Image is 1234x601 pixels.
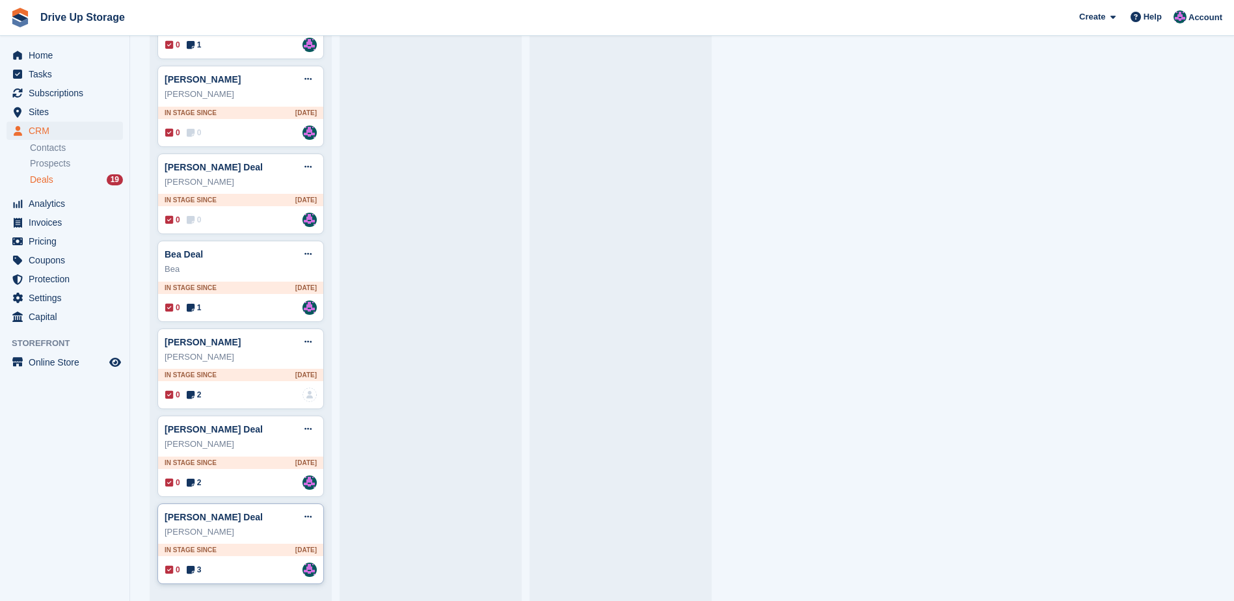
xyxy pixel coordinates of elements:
span: Subscriptions [29,84,107,102]
span: 2 [187,477,202,488]
span: Deals [30,174,53,186]
a: Drive Up Storage [35,7,130,28]
a: menu [7,122,123,140]
a: menu [7,65,123,83]
img: Andy [302,38,317,52]
a: menu [7,213,123,232]
a: menu [7,353,123,371]
div: [PERSON_NAME] [165,88,317,101]
span: In stage since [165,195,217,205]
span: 0 [165,302,180,314]
a: menu [7,289,123,307]
div: [PERSON_NAME] [165,438,317,451]
span: Sites [29,103,107,121]
span: [DATE] [295,458,317,468]
a: Bea Deal [165,249,203,260]
span: Pricing [29,232,107,250]
div: [PERSON_NAME] [165,176,317,189]
img: Andy [302,300,317,315]
span: 2 [187,389,202,401]
a: [PERSON_NAME] [165,74,241,85]
span: [DATE] [295,195,317,205]
span: 0 [187,214,202,226]
span: [DATE] [295,283,317,293]
span: Capital [29,308,107,326]
span: 0 [165,214,180,226]
span: 0 [187,127,202,139]
span: Settings [29,289,107,307]
span: Home [29,46,107,64]
span: 0 [165,477,180,488]
a: menu [7,270,123,288]
span: Prospects [30,157,70,170]
img: Andy [302,213,317,227]
span: Protection [29,270,107,288]
a: menu [7,308,123,326]
span: Create [1079,10,1105,23]
span: Online Store [29,353,107,371]
span: In stage since [165,108,217,118]
span: In stage since [165,283,217,293]
span: 0 [165,564,180,576]
div: [PERSON_NAME] [165,351,317,364]
a: [PERSON_NAME] Deal [165,512,263,522]
div: Bea [165,263,317,276]
span: 0 [165,127,180,139]
a: menu [7,46,123,64]
img: Andy [1174,10,1187,23]
span: [DATE] [295,370,317,380]
span: 0 [165,39,180,51]
span: Storefront [12,337,129,350]
span: Account [1188,11,1222,24]
span: Coupons [29,251,107,269]
a: menu [7,103,123,121]
a: [PERSON_NAME] Deal [165,424,263,434]
span: Analytics [29,194,107,213]
img: Andy [302,126,317,140]
span: CRM [29,122,107,140]
a: [PERSON_NAME] Deal [165,162,263,172]
img: stora-icon-8386f47178a22dfd0bd8f6a31ec36ba5ce8667c1dd55bd0f319d3a0aa187defe.svg [10,8,30,27]
img: Andy [302,475,317,490]
span: In stage since [165,545,217,555]
a: menu [7,251,123,269]
span: In stage since [165,370,217,380]
a: menu [7,194,123,213]
a: Contacts [30,142,123,154]
div: [PERSON_NAME] [165,526,317,539]
a: Preview store [107,354,123,370]
span: 0 [165,389,180,401]
a: menu [7,232,123,250]
img: Andy [302,563,317,577]
span: 3 [187,564,202,576]
a: Deals 19 [30,173,123,187]
div: 19 [107,174,123,185]
span: Invoices [29,213,107,232]
span: In stage since [165,458,217,468]
a: [PERSON_NAME] [165,337,241,347]
span: [DATE] [295,545,317,555]
a: menu [7,84,123,102]
a: Prospects [30,157,123,170]
span: 1 [187,302,202,314]
img: deal-assignee-blank [302,388,317,402]
span: [DATE] [295,108,317,118]
span: 1 [187,39,202,51]
span: Tasks [29,65,107,83]
span: Help [1144,10,1162,23]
